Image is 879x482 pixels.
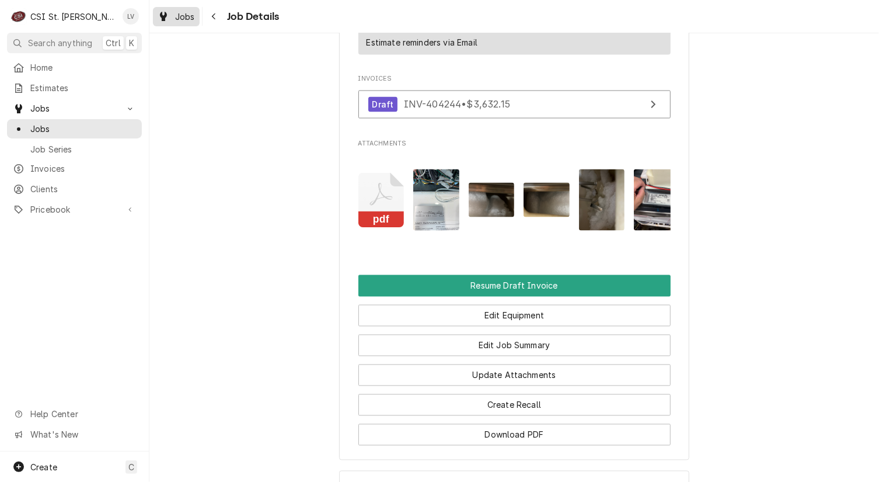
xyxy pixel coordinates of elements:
div: CSI St. Louis's Avatar [11,8,27,25]
div: Invoices [358,74,671,124]
button: Search anythingCtrlK [7,33,142,53]
span: C [128,461,134,473]
img: AuIjnezBQbazxGW1GZbU [413,169,459,231]
div: Button Group Row [358,327,671,356]
span: Clients [30,183,136,195]
span: K [129,37,134,49]
span: Estimates [30,82,136,94]
div: Attachments [358,139,671,251]
a: Home [7,58,142,77]
div: Draft [368,97,398,113]
img: itd2zhljR0mYS4tFpOyG [579,169,625,231]
span: Jobs [30,123,136,135]
a: Go to Pricebook [7,200,142,219]
div: Button Group Row [358,275,671,297]
div: Estimate reminders via Email [367,36,477,48]
button: Resume Draft Invoice [358,275,671,297]
button: Download PDF [358,424,671,446]
span: Jobs [175,11,195,23]
button: Update Attachments [358,365,671,386]
div: Lisa Vestal's Avatar [123,8,139,25]
div: CSI St. [PERSON_NAME] [30,11,116,23]
span: Jobs [30,102,118,115]
div: C [11,8,27,25]
span: Home [30,61,136,74]
a: Go to Help Center [7,404,142,424]
span: Attachments [358,139,671,148]
button: pdf [358,159,404,241]
span: Attachments [358,150,671,251]
a: Invoices [7,159,142,178]
div: LV [123,8,139,25]
span: Pricebook [30,203,118,216]
span: Search anything [28,37,92,49]
span: Invoices [30,162,136,175]
a: Clients [7,179,142,199]
div: Button Group [358,275,671,446]
img: wFhVxwTqQMOyHCKTgP9e [524,183,570,217]
img: XzctXWYbQk6tOHTVmSIw [634,169,680,231]
span: Ctrl [106,37,121,49]
button: Edit Job Summary [358,335,671,356]
button: Create Recall [358,394,671,416]
span: Create [30,462,57,472]
div: Button Group Row [358,297,671,327]
span: What's New [30,428,135,441]
a: Go to What's New [7,425,142,444]
div: Button Group Row [358,356,671,386]
span: Help Center [30,408,135,420]
span: INV-404244 • $3,632.15 [404,98,510,110]
span: Invoices [358,74,671,84]
div: Button Group Row [358,386,671,416]
a: View Invoice [358,91,671,119]
a: Go to Jobs [7,99,142,118]
a: Jobs [153,7,200,26]
a: Job Series [7,140,142,159]
a: Estimates [7,78,142,98]
button: Edit Equipment [358,305,671,327]
button: Navigate back [205,7,224,26]
div: Button Group Row [358,416,671,446]
span: Job Details [224,9,280,25]
img: IieGdCRNTPqyOrJkfSBg [469,183,515,217]
a: Jobs [7,119,142,138]
span: Job Series [30,143,136,155]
